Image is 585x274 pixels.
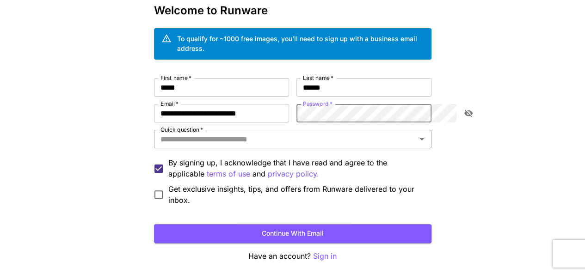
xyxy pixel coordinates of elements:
[460,105,477,122] button: toggle password visibility
[160,126,203,134] label: Quick question
[303,100,333,108] label: Password
[268,168,319,180] p: privacy policy.
[168,157,424,180] p: By signing up, I acknowledge that I have read and agree to the applicable and
[160,100,179,108] label: Email
[303,74,333,82] label: Last name
[415,133,428,146] button: Open
[207,168,250,180] p: terms of use
[177,34,424,53] div: To qualify for ~1000 free images, you’ll need to sign up with a business email address.
[154,4,431,17] h3: Welcome to Runware
[160,74,191,82] label: First name
[154,224,431,243] button: Continue with email
[168,183,424,206] span: Get exclusive insights, tips, and offers from Runware delivered to your inbox.
[313,250,337,262] button: Sign in
[207,168,250,180] button: By signing up, I acknowledge that I have read and agree to the applicable and privacy policy.
[268,168,319,180] button: By signing up, I acknowledge that I have read and agree to the applicable terms of use and
[154,250,431,262] p: Have an account?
